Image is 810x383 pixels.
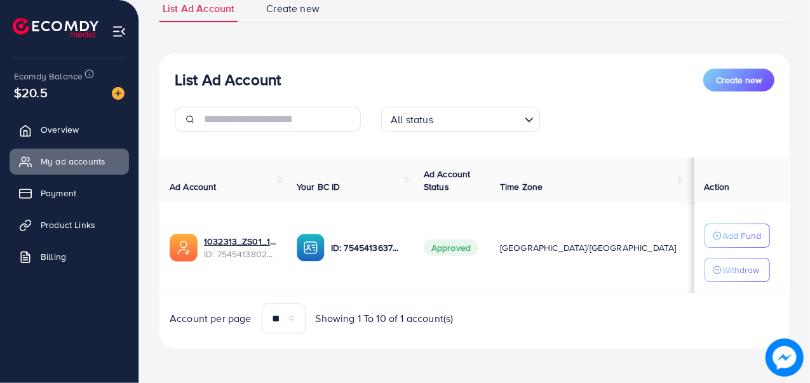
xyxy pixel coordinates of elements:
a: 1032313_ZS01_1756803577036 [204,235,276,248]
button: Add Fund [705,224,770,248]
span: Product Links [41,218,95,231]
a: My ad accounts [10,149,129,174]
span: [GEOGRAPHIC_DATA]/[GEOGRAPHIC_DATA] [500,241,677,254]
span: Billing [41,250,66,263]
span: Ad Account [170,180,217,193]
div: Search for option [381,107,540,132]
input: Search for option [437,108,520,129]
span: List Ad Account [163,1,234,16]
a: Product Links [10,212,129,238]
span: $20.5 [14,83,48,102]
button: Create new [703,69,774,91]
span: Approved [424,239,478,256]
span: My ad accounts [41,155,105,168]
img: image [112,87,125,100]
p: ID: 7545413637955911696 [331,240,403,255]
img: ic-ba-acc.ded83a64.svg [297,234,325,262]
span: Time Zone [500,180,543,193]
span: Ecomdy Balance [14,70,83,83]
a: Overview [10,117,129,142]
span: Ad Account Status [424,168,471,193]
h3: List Ad Account [175,71,281,89]
span: Payment [41,187,76,199]
button: Withdraw [705,258,770,282]
a: Payment [10,180,129,206]
span: Showing 1 To 10 of 1 account(s) [316,311,454,326]
span: Create new [266,1,320,16]
img: image [766,339,804,377]
img: ic-ads-acc.e4c84228.svg [170,234,198,262]
img: logo [13,18,98,37]
span: Create new [716,74,762,86]
div: <span class='underline'>1032313_ZS01_1756803577036</span></br>7545413802670456849 [204,235,276,261]
span: Action [705,180,730,193]
span: Account per page [170,311,252,326]
p: Add Fund [723,228,762,243]
p: Withdraw [723,262,760,278]
span: ID: 7545413802670456849 [204,248,276,260]
span: Your BC ID [297,180,341,193]
span: Overview [41,123,79,136]
img: menu [112,24,126,39]
span: All status [388,111,436,129]
a: Billing [10,244,129,269]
